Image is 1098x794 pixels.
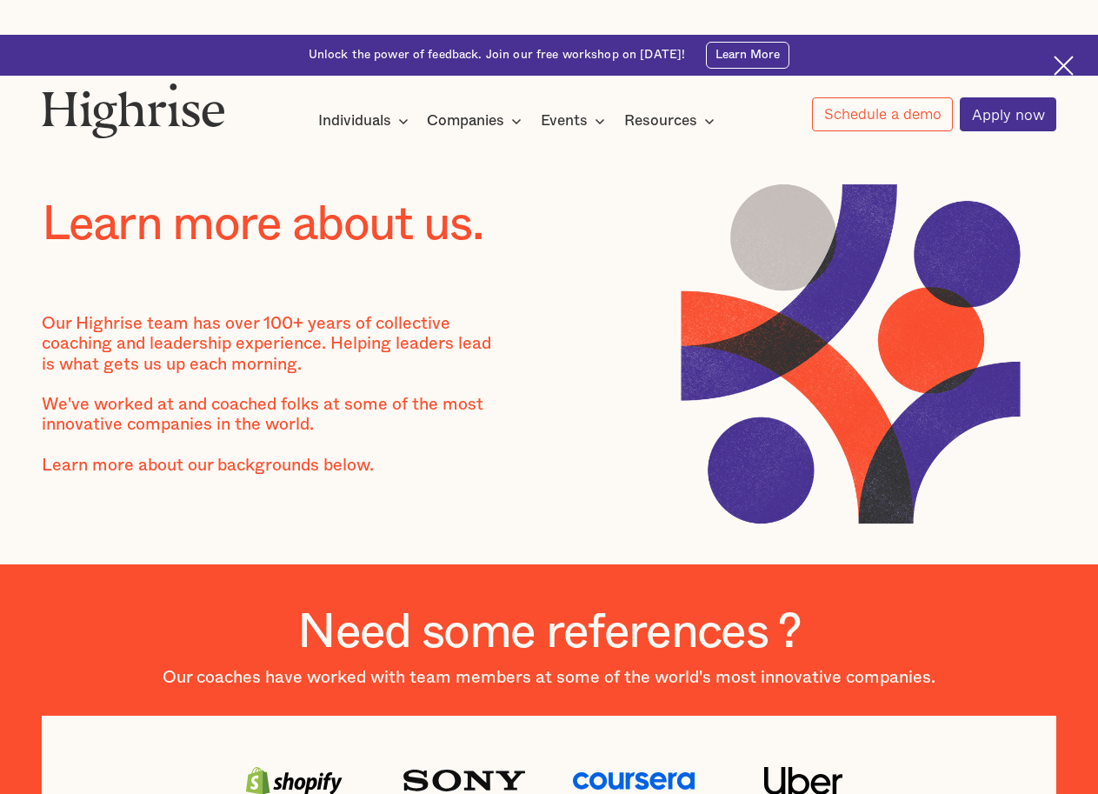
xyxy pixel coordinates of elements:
[309,47,686,63] div: Unlock the power of feedback. Join our free workshop on [DATE]!
[42,199,549,252] h1: Learn more about us.
[42,314,509,496] div: Our Highrise team has over 100+ years of collective coaching and leadership experience. Helping l...
[318,110,391,131] div: Individuals
[960,97,1056,131] a: Apply now
[427,110,527,131] div: Companies
[163,668,935,688] div: Our coaches have worked with team members at some of the world's most innovative companies.
[541,110,610,131] div: Events
[1054,56,1074,76] img: Cross icon
[624,110,697,131] div: Resources
[297,605,801,661] h2: Need some references ?
[541,110,588,131] div: Events
[624,110,720,131] div: Resources
[42,83,225,138] img: Highrise logo
[318,110,414,131] div: Individuals
[427,110,504,131] div: Companies
[706,42,789,69] a: Learn More
[812,97,953,131] a: Schedule a demo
